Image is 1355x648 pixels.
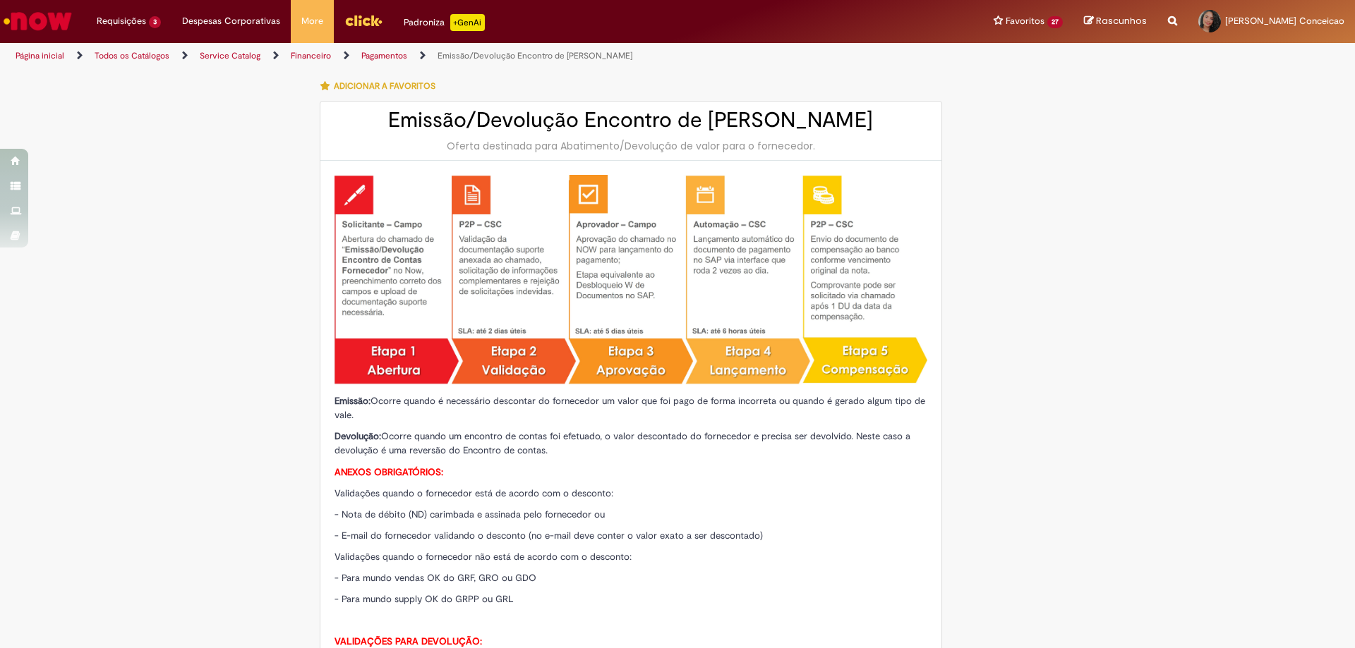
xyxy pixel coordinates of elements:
strong: VALIDAÇÕES PARA DEVOLUÇÃO: [335,635,482,647]
span: 27 [1047,16,1063,28]
span: - E-mail do fornecedor validando o desconto (no e-mail deve conter o valor exato a ser descontado) [335,530,763,542]
img: ServiceNow [1,7,74,35]
a: Todos os Catálogos [95,50,169,61]
div: Oferta destinada para Abatimento/Devolução de valor para o fornecedor. [335,139,927,153]
a: Pagamentos [361,50,407,61]
span: Validações quando o fornecedor está de acordo com o desconto: [335,487,613,499]
span: Despesas Corporativas [182,14,280,28]
a: Emissão/Devolução Encontro de [PERSON_NAME] [438,50,632,61]
a: Página inicial [16,50,64,61]
span: Ocorre quando um encontro de contas foi efetuado, o valor descontado do fornecedor e precisa ser ... [335,430,910,456]
span: 3 [149,16,161,28]
strong: ANEXOS OBRIGATÓRIOS: [335,466,443,478]
div: Padroniza [404,14,485,31]
span: Ocorre quando é necessário descontar do fornecedor um valor que foi pago de forma incorreta ou qu... [335,395,925,421]
span: Requisições [97,14,146,28]
span: More [301,14,323,28]
a: Service Catalog [200,50,260,61]
span: [PERSON_NAME] Conceicao [1225,15,1344,27]
span: Rascunhos [1096,14,1147,27]
a: Financeiro [291,50,331,61]
span: Adicionar a Favoritos [334,80,435,92]
span: - Para mundo vendas OK do GRF, GRO ou GDO [335,572,536,584]
span: Validações quando o fornecedor não está de acordo com o desconto: [335,551,632,563]
ul: Trilhas de página [11,43,893,69]
h2: Emissão/Devolução Encontro de [PERSON_NAME] [335,109,927,132]
strong: Devolução: [335,430,381,442]
span: - Nota de débito (ND) carimbada e assinada pelo fornecedor ou [335,508,605,520]
span: - Para mundo supply OK do GRPP ou GRL [335,593,514,605]
img: click_logo_yellow_360x200.png [344,10,383,31]
p: +GenAi [450,14,485,31]
a: Rascunhos [1084,15,1147,28]
strong: Emissão: [335,395,371,407]
button: Adicionar a Favoritos [320,71,443,101]
span: Favoritos [1006,14,1044,28]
